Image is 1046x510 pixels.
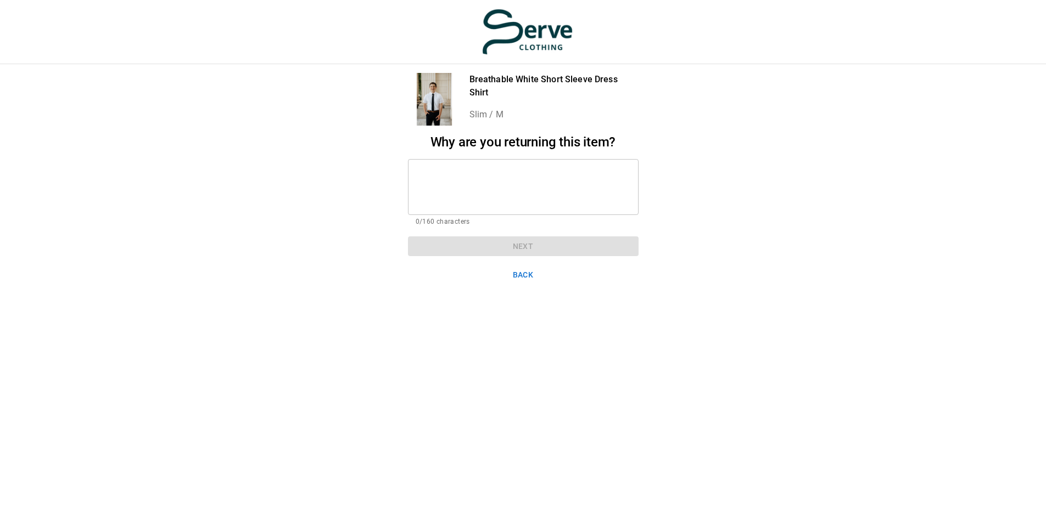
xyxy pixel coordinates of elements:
[482,8,573,55] img: serve-clothing.myshopify.com-3331c13f-55ad-48ba-bef5-e23db2fa8125
[469,73,639,99] p: Breathable White Short Sleeve Dress Shirt
[408,134,639,150] h2: Why are you returning this item?
[408,265,639,285] button: Back
[408,73,461,126] div: Breathable White Short Sleeve Dress Shirt - Serve Clothing
[416,217,631,228] p: 0/160 characters
[469,108,639,121] p: Slim / M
